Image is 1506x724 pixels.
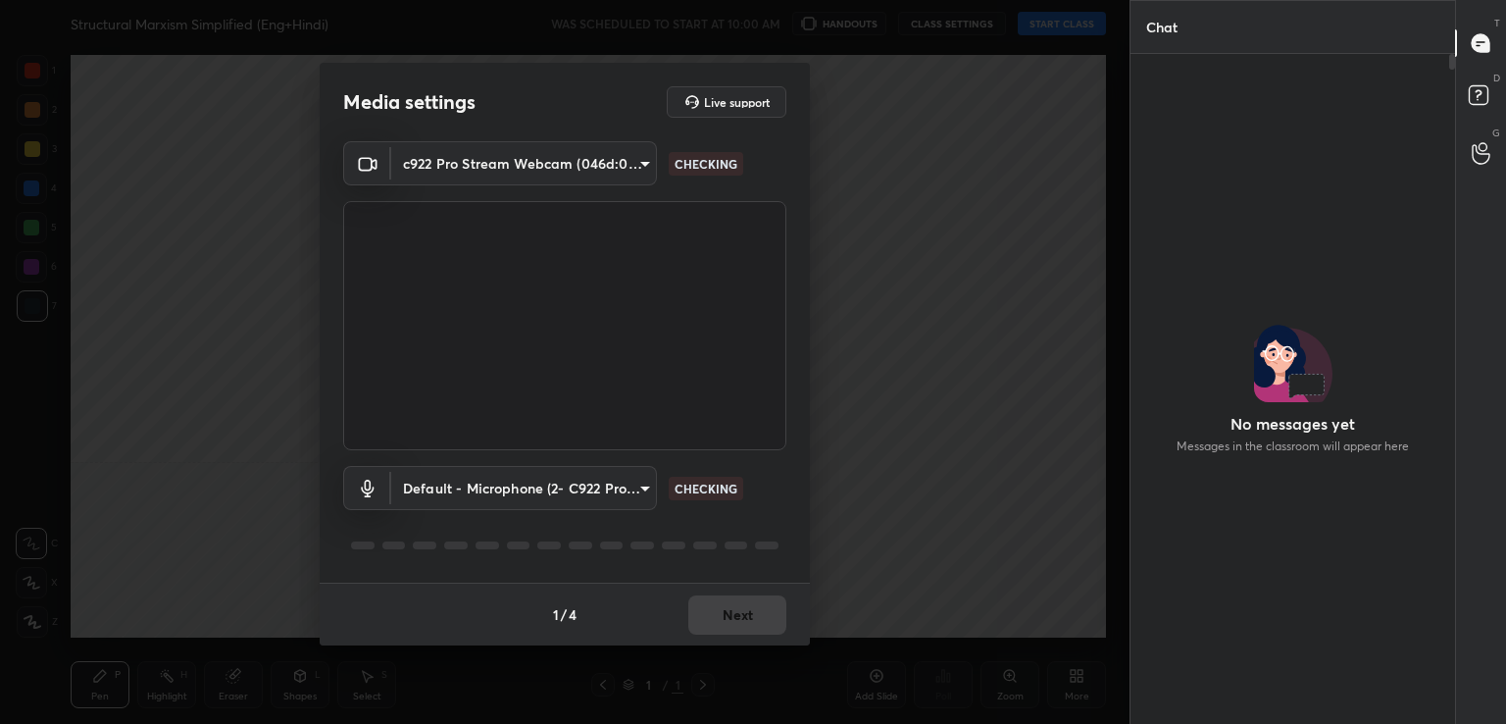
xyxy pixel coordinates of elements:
p: CHECKING [675,480,737,497]
h4: 4 [569,604,577,625]
div: c922 Pro Stream Webcam (046d:085c) [391,466,657,510]
div: c922 Pro Stream Webcam (046d:085c) [391,141,657,185]
p: T [1494,16,1500,30]
h4: / [561,604,567,625]
p: Chat [1130,1,1193,53]
h4: 1 [553,604,559,625]
h5: Live support [704,96,770,108]
p: CHECKING [675,155,737,173]
h2: Media settings [343,89,476,115]
p: D [1493,71,1500,85]
p: G [1492,126,1500,140]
